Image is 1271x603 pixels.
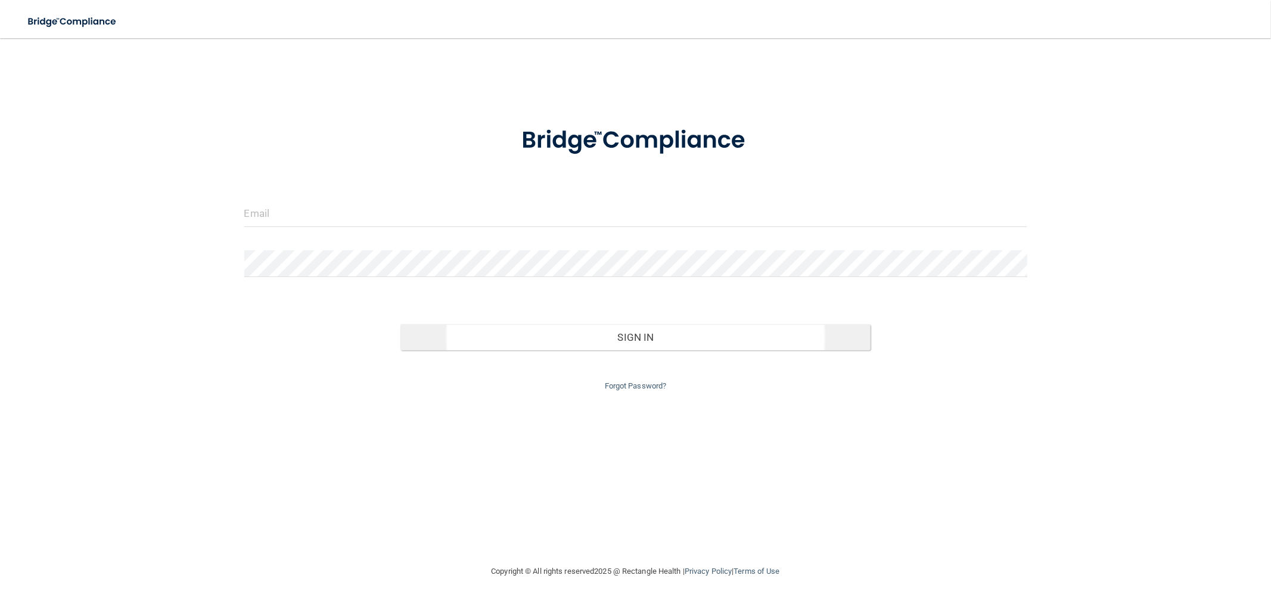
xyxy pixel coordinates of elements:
a: Forgot Password? [605,381,667,390]
img: bridge_compliance_login_screen.278c3ca4.svg [18,10,128,34]
input: Email [244,200,1027,227]
img: bridge_compliance_login_screen.278c3ca4.svg [497,110,775,172]
a: Privacy Policy [685,567,732,576]
button: Sign In [400,324,870,350]
div: Copyright © All rights reserved 2025 @ Rectangle Health | | [418,552,853,590]
a: Terms of Use [734,567,779,576]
